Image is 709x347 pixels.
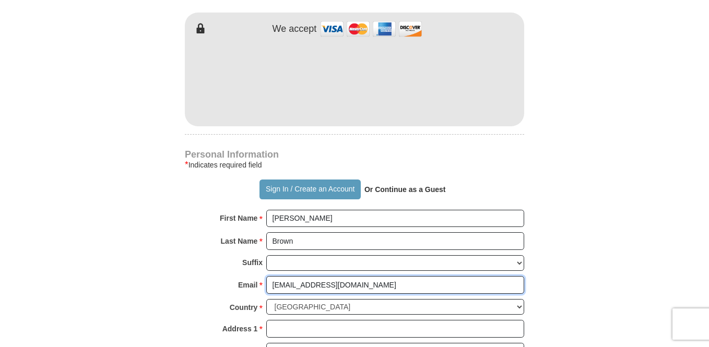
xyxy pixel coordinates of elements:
[185,150,524,159] h4: Personal Information
[222,321,258,336] strong: Address 1
[230,300,258,315] strong: Country
[221,234,258,248] strong: Last Name
[364,185,446,194] strong: Or Continue as a Guest
[259,180,360,199] button: Sign In / Create an Account
[319,18,423,40] img: credit cards accepted
[220,211,257,225] strong: First Name
[238,278,257,292] strong: Email
[242,255,263,270] strong: Suffix
[185,159,524,171] div: Indicates required field
[273,23,317,35] h4: We accept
